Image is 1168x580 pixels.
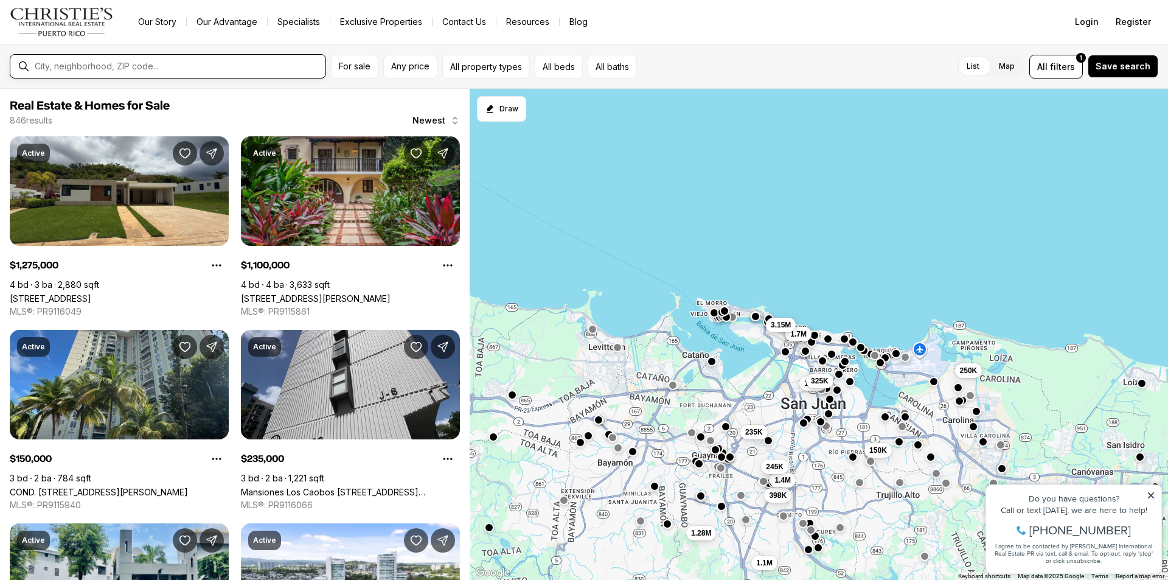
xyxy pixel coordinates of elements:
button: Share Property [431,335,455,359]
span: Real Estate & Homes for Sale [10,100,170,112]
button: Save Property: Mansiones Los Caobos AVENIDA SAN PATRICIO #10-B [404,335,428,359]
a: COND. CONCORDIA GARDENS II #11-K, SAN JUAN PR, 00924 [10,487,188,497]
button: 398K [764,488,791,503]
span: 3.15M [771,320,791,330]
button: 1.7M [785,327,812,341]
p: Active [22,148,45,158]
p: 846 results [10,116,52,125]
button: Allfilters1 [1029,55,1083,79]
button: Share Property [200,141,224,166]
span: Newest [412,116,445,125]
span: 1.28M [691,528,711,538]
button: Start drawing [477,96,526,122]
button: Save search [1088,55,1158,78]
button: Property options [436,253,460,278]
button: Newest [405,108,467,133]
span: Save search [1096,61,1150,71]
span: Login [1075,17,1099,27]
button: For sale [331,55,378,79]
button: Save Property: 100 CALLE ALCALA, COLLEGE PARK APTS #2101 [404,528,428,553]
a: 162 St. MONTEAZUL #162, GUAYNABO PR, 00969 [10,293,91,304]
button: Save Property: 161 AVE. CESAR GONZALEZ COND. PAVILLION COURT #10B [173,528,197,553]
label: Map [989,55,1024,77]
button: Share Property [200,335,224,359]
div: Call or text [DATE], we are here to help! [13,39,176,47]
span: For sale [339,61,370,71]
button: 3.15M [766,318,796,332]
button: Property options [204,447,229,471]
button: 250K [955,363,982,378]
a: Our Story [128,13,186,30]
span: All [1037,60,1048,73]
span: 250K [960,366,978,376]
button: Register [1108,10,1158,34]
button: 150K [864,443,892,458]
span: 245K [766,462,784,472]
button: 1.1M [751,556,777,570]
button: Login [1068,10,1106,34]
span: filters [1050,60,1075,73]
span: 1.7M [790,329,807,339]
span: Register [1116,17,1151,27]
a: Blog [560,13,597,30]
button: 325K [806,374,833,388]
a: 40 CAMINO COQUI, BEVERLY HILLS, GUAYNABO PR, 00971 [241,293,391,304]
span: 1 [1080,53,1082,63]
a: Our Advantage [187,13,267,30]
img: logo [10,7,114,37]
a: Mansiones Los Caobos AVENIDA SAN PATRICIO #10-B, GUAYNABO PR, 00968 [241,487,460,497]
button: Save Property: 40 CAMINO COQUI, BEVERLY HILLS [404,141,428,166]
button: Property options [204,253,229,278]
button: Share Property [200,528,224,553]
p: Active [253,342,276,352]
span: I agree to be contacted by [PERSON_NAME] International Real Estate PR via text, call & email. To ... [15,75,173,98]
button: All beds [535,55,583,79]
button: 235K [740,425,768,439]
button: Save Property: COND. CONCORDIA GARDENS II #11-K [173,335,197,359]
button: Contact Us [433,13,496,30]
p: Active [22,342,45,352]
span: 325K [811,376,829,386]
p: Active [253,148,276,158]
button: Share Property [431,141,455,166]
span: 185K [804,379,822,388]
span: 235K [745,427,763,437]
button: Any price [383,55,437,79]
button: 185K [799,376,827,391]
span: 398K [769,491,787,500]
p: Active [253,536,276,545]
button: All property types [442,55,530,79]
span: 1.4M [774,475,791,485]
button: Property options [436,447,460,471]
a: Exclusive Properties [330,13,432,30]
label: List [957,55,989,77]
span: Any price [391,61,429,71]
button: 245K [761,459,788,474]
div: Do you have questions? [13,27,176,36]
button: Save Property: 162 St. MONTEAZUL #162 [173,141,197,166]
button: 1.28M [686,526,716,540]
button: Share Property [431,528,455,553]
p: Active [22,536,45,545]
a: Resources [496,13,559,30]
button: All baths [588,55,637,79]
span: [PHONE_NUMBER] [50,57,151,69]
a: Specialists [268,13,330,30]
button: 1.4M [770,473,796,487]
span: 150K [869,445,887,455]
span: 1.1M [756,558,773,568]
